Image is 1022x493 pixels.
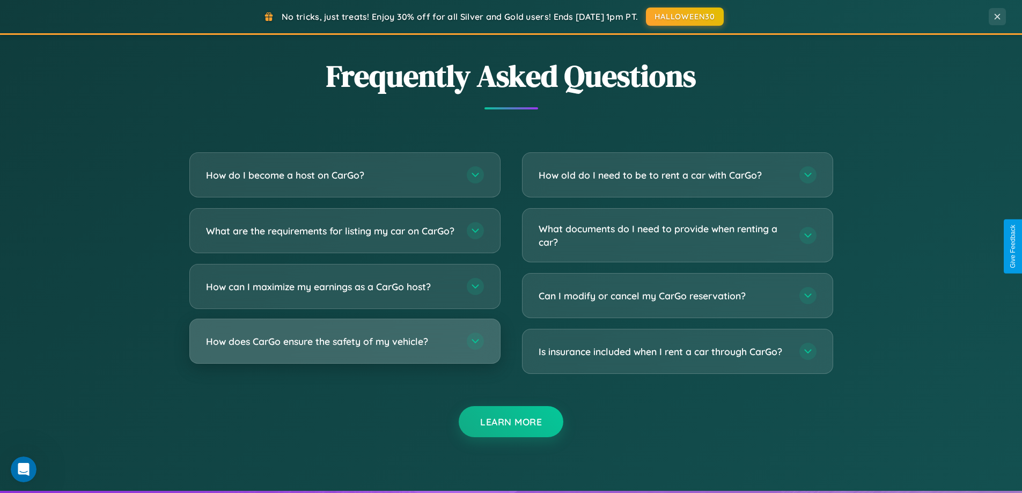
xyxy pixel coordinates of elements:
h2: Frequently Asked Questions [189,55,833,97]
h3: How can I maximize my earnings as a CarGo host? [206,280,456,293]
h3: How old do I need to be to rent a car with CarGo? [539,168,789,182]
h3: What are the requirements for listing my car on CarGo? [206,224,456,238]
button: Learn More [459,406,563,437]
button: HALLOWEEN30 [646,8,724,26]
iframe: Intercom live chat [11,457,36,482]
h3: How do I become a host on CarGo? [206,168,456,182]
h3: What documents do I need to provide when renting a car? [539,222,789,248]
h3: Can I modify or cancel my CarGo reservation? [539,289,789,303]
h3: Is insurance included when I rent a car through CarGo? [539,345,789,358]
div: Give Feedback [1009,225,1017,268]
span: No tricks, just treats! Enjoy 30% off for all Silver and Gold users! Ends [DATE] 1pm PT. [282,11,638,22]
h3: How does CarGo ensure the safety of my vehicle? [206,335,456,348]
